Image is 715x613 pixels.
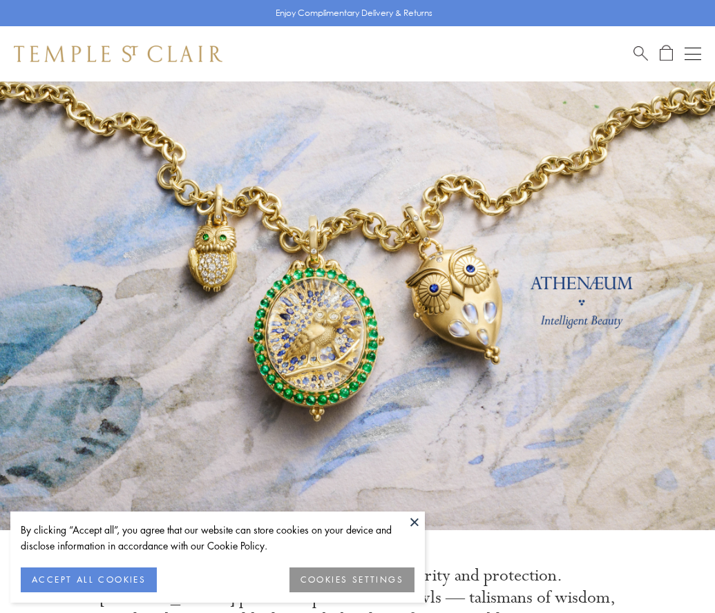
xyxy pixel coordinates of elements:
[660,45,673,62] a: Open Shopping Bag
[14,46,222,62] img: Temple St. Clair
[276,6,432,20] p: Enjoy Complimentary Delivery & Returns
[633,45,648,62] a: Search
[21,567,157,592] button: ACCEPT ALL COOKIES
[21,522,414,554] div: By clicking “Accept all”, you agree that our website can store cookies on your device and disclos...
[289,567,414,592] button: COOKIES SETTINGS
[685,46,701,62] button: Open navigation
